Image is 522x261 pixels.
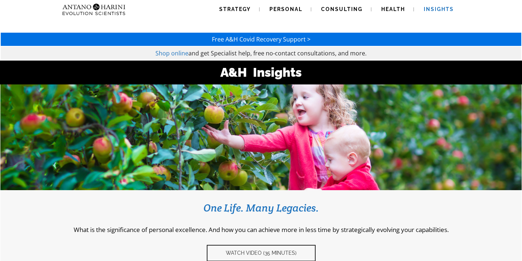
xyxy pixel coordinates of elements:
[424,6,454,12] span: Insights
[188,49,367,57] span: and get Specialist help, free no-contact consultations, and more.
[219,6,251,12] span: Strategy
[155,49,188,57] a: Shop online
[269,6,302,12] span: Personal
[321,6,363,12] span: Consulting
[220,65,302,80] strong: A&H Insights
[11,201,511,214] h3: One Life. Many Legacies.
[212,35,310,43] a: Free A&H Covid Recovery Support >
[381,6,405,12] span: Health
[11,225,511,234] p: What is the significance of personal excellence. And how you can achieve more in less time by str...
[226,250,297,256] span: Watch video (35 Minutes)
